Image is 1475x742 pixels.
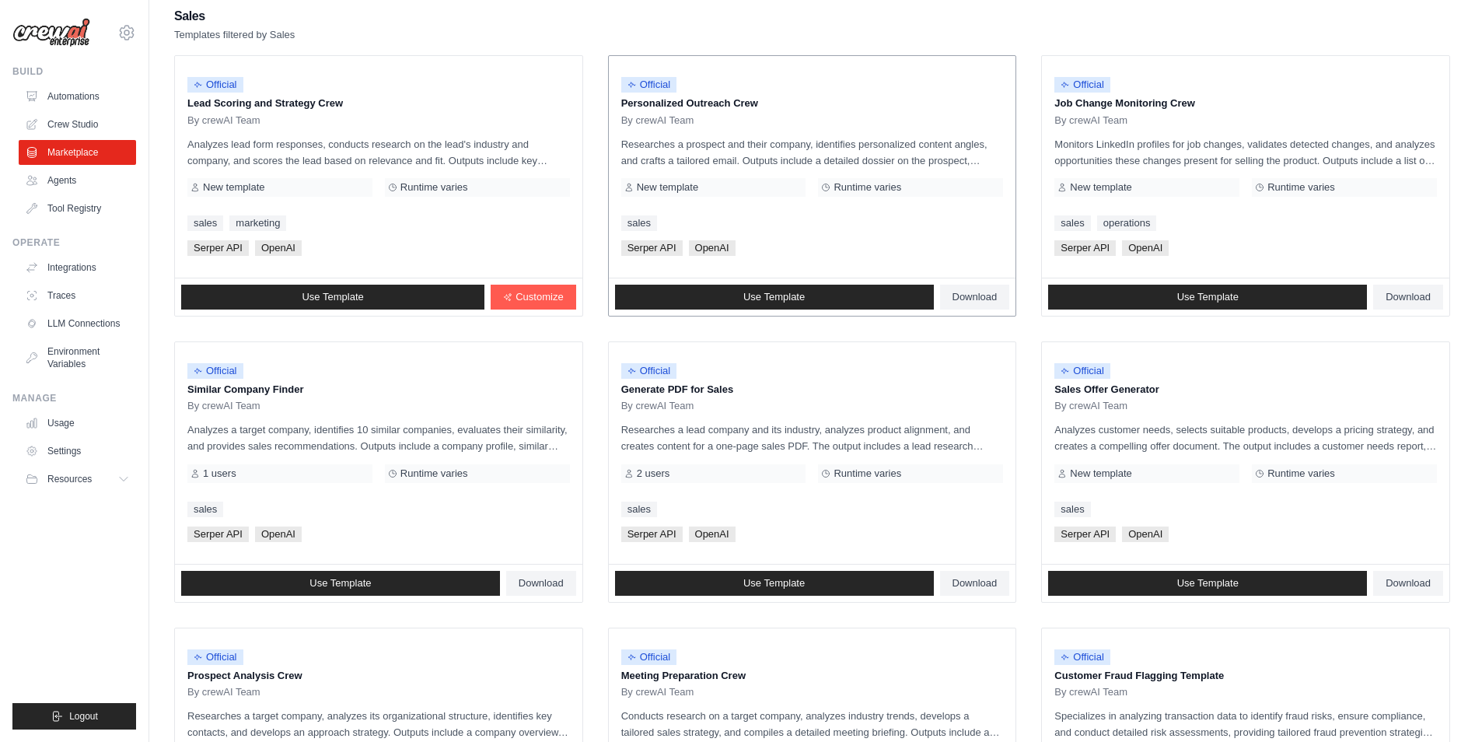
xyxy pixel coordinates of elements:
[187,422,570,454] p: Analyzes a target company, identifies 10 similar companies, evaluates their similarity, and provi...
[187,363,243,379] span: Official
[19,84,136,109] a: Automations
[187,400,260,412] span: By crewAI Team
[689,527,736,542] span: OpenAI
[12,18,90,47] img: Logo
[19,283,136,308] a: Traces
[1054,400,1127,412] span: By crewAI Team
[1177,577,1239,590] span: Use Template
[12,65,136,78] div: Build
[19,168,136,193] a: Agents
[1054,668,1437,684] p: Customer Fraud Flagging Template
[1097,215,1157,231] a: operations
[187,668,570,684] p: Prospect Analysis Crew
[1386,577,1431,590] span: Download
[952,291,998,303] span: Download
[1070,467,1131,480] span: New template
[1054,708,1437,740] p: Specializes in analyzing transaction data to identify fraud risks, ensure compliance, and conduct...
[1373,571,1443,596] a: Download
[19,439,136,464] a: Settings
[187,114,260,127] span: By crewAI Team
[12,236,136,249] div: Operate
[19,311,136,336] a: LLM Connections
[1054,422,1437,454] p: Analyzes customer needs, selects suitable products, develops a pricing strategy, and creates a co...
[309,577,371,590] span: Use Template
[400,467,468,480] span: Runtime varies
[19,255,136,280] a: Integrations
[181,571,500,596] a: Use Template
[187,686,260,698] span: By crewAI Team
[255,527,302,542] span: OpenAI
[615,571,934,596] a: Use Template
[1054,114,1127,127] span: By crewAI Team
[621,96,1004,111] p: Personalized Outreach Crew
[69,710,98,723] span: Logout
[689,240,736,256] span: OpenAI
[1054,686,1127,698] span: By crewAI Team
[187,382,570,397] p: Similar Company Finder
[19,467,136,492] button: Resources
[302,291,363,303] span: Use Template
[1386,291,1431,303] span: Download
[12,392,136,404] div: Manage
[1054,240,1116,256] span: Serper API
[516,291,563,303] span: Customize
[229,215,286,231] a: marketing
[400,181,468,194] span: Runtime varies
[1054,77,1110,93] span: Official
[491,285,575,310] a: Customize
[621,400,694,412] span: By crewAI Team
[1048,285,1367,310] a: Use Template
[1070,181,1131,194] span: New template
[19,339,136,376] a: Environment Variables
[621,114,694,127] span: By crewAI Team
[1267,467,1335,480] span: Runtime varies
[743,577,805,590] span: Use Template
[203,467,236,480] span: 1 users
[19,112,136,137] a: Crew Studio
[637,467,670,480] span: 2 users
[47,473,92,485] span: Resources
[621,363,677,379] span: Official
[187,649,243,665] span: Official
[834,467,901,480] span: Runtime varies
[621,527,683,542] span: Serper API
[1054,527,1116,542] span: Serper API
[952,577,998,590] span: Download
[19,140,136,165] a: Marketplace
[1122,240,1169,256] span: OpenAI
[1054,382,1437,397] p: Sales Offer Generator
[187,77,243,93] span: Official
[1054,136,1437,169] p: Monitors LinkedIn profiles for job changes, validates detected changes, and analyzes opportunitie...
[19,196,136,221] a: Tool Registry
[187,215,223,231] a: sales
[187,502,223,517] a: sales
[19,411,136,436] a: Usage
[1054,502,1090,517] a: sales
[1122,527,1169,542] span: OpenAI
[940,285,1010,310] a: Download
[519,577,564,590] span: Download
[187,240,249,256] span: Serper API
[187,708,570,740] p: Researches a target company, analyzes its organizational structure, identifies key contacts, and ...
[743,291,805,303] span: Use Template
[506,571,576,596] a: Download
[1267,181,1335,194] span: Runtime varies
[1054,215,1090,231] a: sales
[1054,649,1110,665] span: Official
[174,27,295,43] p: Templates filtered by Sales
[621,382,1004,397] p: Generate PDF for Sales
[621,136,1004,169] p: Researches a prospect and their company, identifies personalized content angles, and crafts a tai...
[621,502,657,517] a: sales
[621,77,677,93] span: Official
[187,136,570,169] p: Analyzes lead form responses, conducts research on the lead's industry and company, and scores th...
[12,703,136,730] button: Logout
[187,96,570,111] p: Lead Scoring and Strategy Crew
[187,527,249,542] span: Serper API
[1048,571,1367,596] a: Use Template
[255,240,302,256] span: OpenAI
[174,5,295,27] h2: Sales
[621,215,657,231] a: sales
[621,649,677,665] span: Official
[621,422,1004,454] p: Researches a lead company and its industry, analyzes product alignment, and creates content for a...
[621,240,683,256] span: Serper API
